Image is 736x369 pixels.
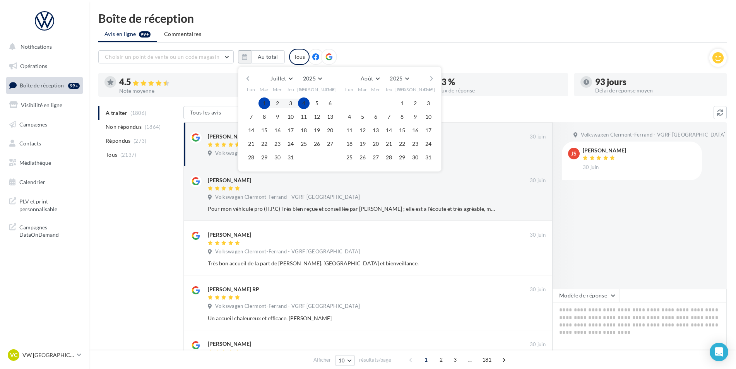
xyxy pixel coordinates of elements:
[357,125,368,136] button: 12
[208,205,495,213] div: Pour mon véhicule pro (H.P.C) Très bien reçue et conseillée par [PERSON_NAME] ; elle est a l'écou...
[324,97,336,109] button: 6
[344,138,355,150] button: 18
[396,152,408,163] button: 29
[208,314,495,322] div: Un accueil chaleureux et efficace. [PERSON_NAME]
[145,124,161,130] span: (1864)
[247,86,255,93] span: Lun
[409,138,421,150] button: 23
[285,111,296,123] button: 10
[583,148,626,153] div: [PERSON_NAME]
[208,231,251,239] div: [PERSON_NAME]
[300,73,325,84] button: 2025
[324,111,336,123] button: 13
[19,222,80,239] span: Campagnes DataOnDemand
[258,111,270,123] button: 8
[258,97,270,109] button: 1
[215,194,360,201] span: Volkswagen Clermont-Ferrand - VGRF [GEOGRAPHIC_DATA]
[595,78,721,86] div: 93 jours
[324,138,336,150] button: 27
[98,12,727,24] div: Boîte de réception
[583,164,599,171] span: 30 juin
[6,348,83,362] a: VC VW [GEOGRAPHIC_DATA]
[21,102,62,108] span: Visibilité en ligne
[344,111,355,123] button: 4
[339,357,345,364] span: 10
[68,83,80,89] div: 99+
[5,39,81,55] button: Notifications
[19,196,80,213] span: PLV et print personnalisable
[571,150,577,157] span: JS
[359,356,391,364] span: résultats/page
[270,75,286,82] span: Juillet
[251,50,285,63] button: Au total
[208,285,259,293] div: [PERSON_NAME] RP
[298,125,310,136] button: 18
[208,340,251,348] div: [PERSON_NAME]
[215,303,360,310] span: Volkswagen Clermont-Ferrand - VGRF [GEOGRAPHIC_DATA]
[335,355,355,366] button: 10
[371,86,380,93] span: Mer
[297,86,337,93] span: [PERSON_NAME]
[464,354,476,366] span: ...
[357,152,368,163] button: 26
[285,97,296,109] button: 3
[436,78,562,86] div: 13 %
[311,97,323,109] button: 5
[19,179,45,185] span: Calendrier
[258,152,270,163] button: 29
[215,248,360,255] span: Volkswagen Clermont-Ferrand - VGRF [GEOGRAPHIC_DATA]
[120,152,137,158] span: (2137)
[238,50,285,63] button: Au total
[5,58,84,74] a: Opérations
[423,138,434,150] button: 24
[383,125,395,136] button: 14
[396,111,408,123] button: 8
[215,150,360,157] span: Volkswagen Clermont-Ferrand - VGRF [GEOGRAPHIC_DATA]
[383,111,395,123] button: 7
[105,53,219,60] span: Choisir un point de vente ou un code magasin
[423,152,434,163] button: 31
[272,111,283,123] button: 9
[272,138,283,150] button: 23
[530,286,546,293] span: 30 juin
[208,260,495,267] div: Très bon accueil de la part de [PERSON_NAME]. [GEOGRAPHIC_DATA] et bienveillance.
[258,125,270,136] button: 15
[324,125,336,136] button: 20
[396,138,408,150] button: 22
[272,125,283,136] button: 16
[22,351,74,359] p: VW [GEOGRAPHIC_DATA]
[357,111,368,123] button: 5
[383,138,395,150] button: 21
[370,138,382,150] button: 20
[344,125,355,136] button: 11
[19,121,47,127] span: Campagnes
[134,138,147,144] span: (273)
[119,78,245,87] div: 4.5
[298,111,310,123] button: 11
[285,138,296,150] button: 24
[358,73,382,84] button: Août
[19,159,51,166] span: Médiathèque
[267,73,295,84] button: Juillet
[435,354,447,366] span: 2
[436,88,562,93] div: Taux de réponse
[287,86,294,93] span: Jeu
[344,152,355,163] button: 25
[396,125,408,136] button: 15
[5,135,84,152] a: Contacts
[581,132,726,138] span: Volkswagen Clermont-Ferrand - VGRF [GEOGRAPHIC_DATA]
[370,125,382,136] button: 13
[285,125,296,136] button: 17
[479,354,495,366] span: 181
[383,152,395,163] button: 28
[387,73,412,84] button: 2025
[311,138,323,150] button: 26
[258,138,270,150] button: 22
[19,140,41,147] span: Contacts
[21,43,52,50] span: Notifications
[420,354,432,366] span: 1
[358,86,367,93] span: Mar
[311,125,323,136] button: 19
[164,30,201,38] span: Commentaires
[409,125,421,136] button: 16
